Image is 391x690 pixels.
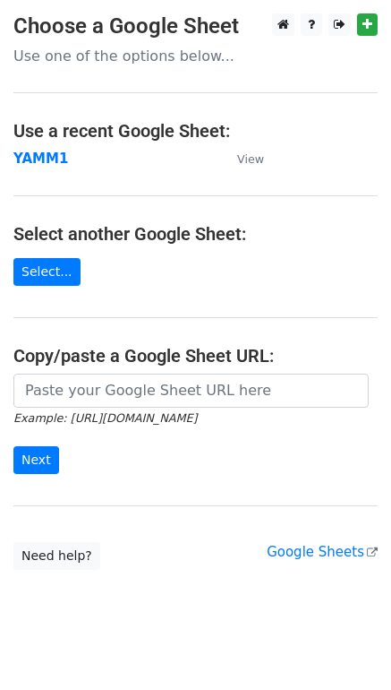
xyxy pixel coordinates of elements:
input: Next [13,446,59,474]
p: Use one of the options below... [13,47,378,65]
h4: Use a recent Google Sheet: [13,120,378,142]
a: Google Sheets [267,544,378,560]
input: Paste your Google Sheet URL here [13,374,369,408]
a: YAMM1 [13,151,68,167]
h4: Copy/paste a Google Sheet URL: [13,345,378,367]
h3: Choose a Google Sheet [13,13,378,39]
a: View [219,151,264,167]
a: Need help? [13,542,100,570]
h4: Select another Google Sheet: [13,223,378,245]
small: View [237,152,264,166]
small: Example: [URL][DOMAIN_NAME] [13,411,197,425]
a: Select... [13,258,81,286]
iframe: Chat Widget [302,604,391,690]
